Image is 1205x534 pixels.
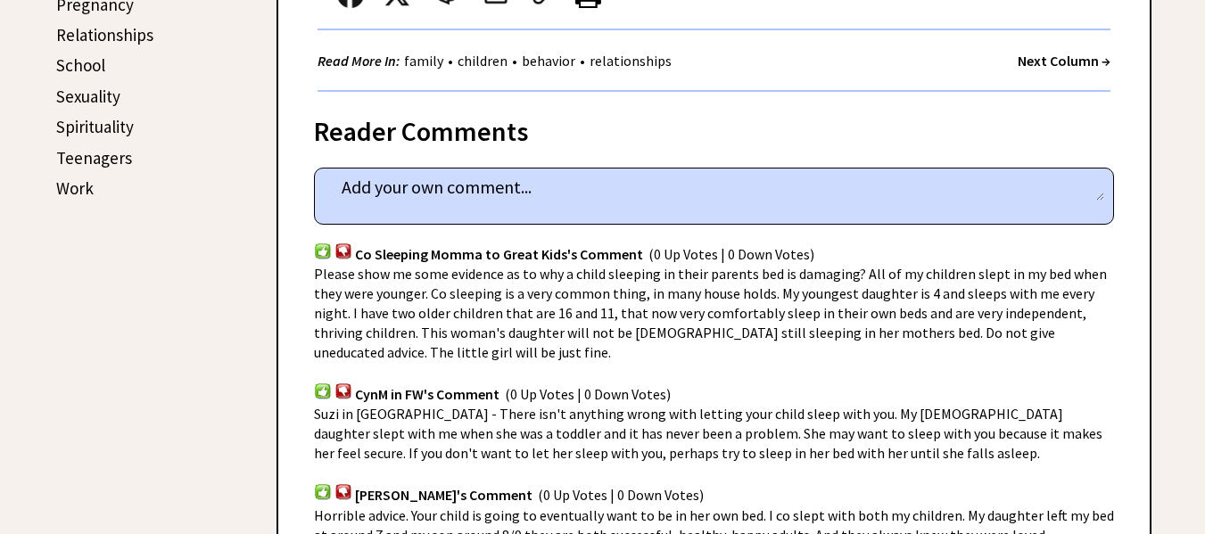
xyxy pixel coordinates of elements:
[318,52,400,70] strong: Read More In:
[538,486,704,504] span: (0 Up Votes | 0 Down Votes)
[314,405,1102,462] span: Suzi in [GEOGRAPHIC_DATA] - There isn't anything wrong with letting your child sleep with you. My...
[314,112,1114,141] div: Reader Comments
[314,242,332,259] img: votup.png
[355,385,499,403] span: CynM in FW's Comment
[648,245,814,263] span: (0 Up Votes | 0 Down Votes)
[585,52,676,70] a: relationships
[314,265,1107,361] span: Please show me some evidence as to why a child sleeping in their parents bed is damaging? All of ...
[505,385,671,403] span: (0 Up Votes | 0 Down Votes)
[56,24,153,45] a: Relationships
[517,52,580,70] a: behavior
[56,177,94,199] a: Work
[453,52,512,70] a: children
[1018,52,1110,70] a: Next Column →
[56,54,105,76] a: School
[314,483,332,500] img: votup.png
[355,245,643,263] span: Co Sleeping Momma to Great Kids's Comment
[334,382,352,399] img: votdown.png
[334,483,352,500] img: votdown.png
[56,116,134,137] a: Spirituality
[56,86,120,107] a: Sexuality
[355,486,532,504] span: [PERSON_NAME]'s Comment
[400,52,448,70] a: family
[314,382,332,399] img: votup.png
[318,50,676,72] div: • • •
[334,242,352,259] img: votdown.png
[56,147,132,168] a: Teenagers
